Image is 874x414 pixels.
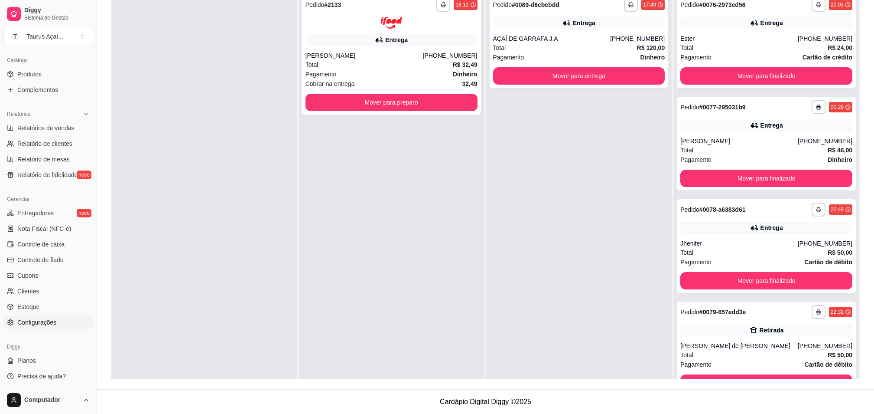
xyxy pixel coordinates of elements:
[17,171,78,179] span: Relatório de fidelidade
[24,7,90,14] span: Diggy
[680,170,852,187] button: Mover para finalizado
[17,318,56,327] span: Configurações
[831,309,844,315] div: 22:31
[828,249,852,256] strong: R$ 50,00
[462,80,477,87] strong: 32,49
[422,51,477,60] div: [PHONE_NUMBER]
[3,192,93,206] div: Gerenciar
[17,155,70,164] span: Relatório de mesas
[680,1,699,8] span: Pedido
[573,19,595,27] div: Entrega
[680,239,798,248] div: Jhenifer
[7,111,30,118] span: Relatórios
[3,3,93,24] a: DiggySistema de Gestão
[3,253,93,267] a: Controle de fiado
[680,272,852,289] button: Mover para finalizado
[385,36,408,44] div: Entrega
[680,248,693,257] span: Total
[760,19,783,27] div: Entrega
[760,121,783,130] div: Entrega
[3,28,93,45] button: Select a team
[699,309,746,315] strong: # 0079-857edd3e
[805,259,852,266] strong: Cartão de débito
[831,206,844,213] div: 20:48
[828,44,852,51] strong: R$ 24,00
[17,209,54,217] span: Entregadores
[493,53,524,62] span: Pagamento
[24,396,79,404] span: Computador
[680,155,712,164] span: Pagamento
[305,1,325,8] span: Pedido
[680,137,798,145] div: [PERSON_NAME]
[3,315,93,329] a: Configurações
[97,389,874,414] footer: Cardápio Digital Diggy © 2025
[3,237,93,251] a: Controle de caixa
[3,354,93,368] a: Planos
[3,152,93,166] a: Relatório de mesas
[3,53,93,67] div: Catálogo
[798,34,852,43] div: [PHONE_NUMBER]
[380,17,402,29] img: ifood
[680,206,699,213] span: Pedido
[305,79,355,89] span: Cobrar na entrega
[640,54,665,61] strong: Dinheiro
[305,60,318,69] span: Total
[493,43,506,53] span: Total
[680,257,712,267] span: Pagamento
[828,147,852,154] strong: R$ 46,00
[11,32,19,41] span: T
[831,1,844,8] div: 20:03
[3,137,93,151] a: Relatório de clientes
[643,1,656,8] div: 17:49
[760,326,784,335] div: Retirada
[680,43,693,53] span: Total
[455,1,468,8] div: 18:12
[610,34,665,43] div: [PHONE_NUMBER]
[680,350,693,360] span: Total
[17,356,36,365] span: Planos
[17,372,66,381] span: Precisa de ajuda?
[680,34,798,43] div: Ester
[699,104,746,111] strong: # 0077-295031b9
[637,44,665,51] strong: R$ 120,00
[831,104,844,111] div: 20:29
[3,67,93,81] a: Produtos
[699,1,746,8] strong: # 0076-2973ed56
[17,224,71,233] span: Nota Fiscal (NFC-e)
[17,85,58,94] span: Complementos
[24,14,90,21] span: Sistema de Gestão
[3,121,93,135] a: Relatórios de vendas
[680,104,699,111] span: Pedido
[3,340,93,354] div: Diggy
[3,390,93,411] button: Computador
[798,239,852,248] div: [PHONE_NUMBER]
[17,302,39,311] span: Estoque
[798,137,852,145] div: [PHONE_NUMBER]
[493,1,512,8] span: Pedido
[3,300,93,314] a: Estoque
[17,124,75,132] span: Relatórios de vendas
[803,54,852,61] strong: Cartão de crédito
[3,284,93,298] a: Clientes
[680,360,712,369] span: Pagamento
[305,69,337,79] span: Pagamento
[3,269,93,283] a: Cupons
[3,83,93,97] a: Complementos
[798,342,852,350] div: [PHONE_NUMBER]
[305,51,423,60] div: [PERSON_NAME]
[305,94,478,111] button: Mover para preparo
[17,240,65,249] span: Controle de caixa
[760,223,783,232] div: Entrega
[699,206,746,213] strong: # 0078-a6383d61
[3,168,93,182] a: Relatório de fidelidadenovo
[17,256,64,264] span: Controle de fiado
[17,271,38,280] span: Cupons
[680,67,852,85] button: Mover para finalizado
[324,1,341,8] strong: # 2133
[680,145,693,155] span: Total
[805,361,852,368] strong: Cartão de débito
[26,32,63,41] div: Taurus Açaí ...
[3,222,93,236] a: Nota Fiscal (NFC-e)
[493,34,611,43] div: AÇAÍ DE GARRAFA J.A
[828,156,852,163] strong: Dinheiro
